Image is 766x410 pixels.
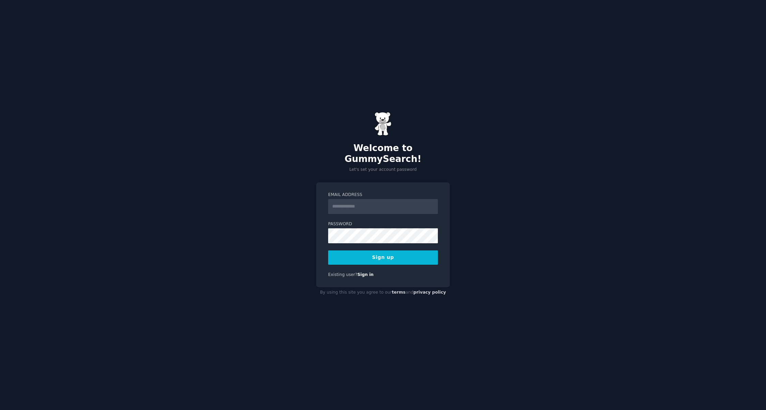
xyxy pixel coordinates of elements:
span: Existing user? [328,272,357,277]
a: privacy policy [413,290,446,295]
a: terms [392,290,405,295]
label: Password [328,221,438,227]
h2: Welcome to GummySearch! [316,143,450,164]
div: By using this site you agree to our and [316,287,450,298]
label: Email Address [328,192,438,198]
a: Sign in [357,272,374,277]
img: Gummy Bear [374,112,392,136]
button: Sign up [328,250,438,265]
p: Let's set your account password [316,167,450,173]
